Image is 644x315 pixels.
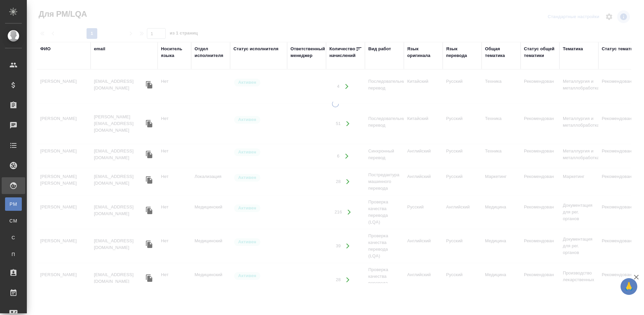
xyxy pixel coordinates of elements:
div: Вид работ [368,46,391,52]
button: Скопировать [144,205,154,215]
div: Язык оригинала [407,46,439,59]
div: Статус общей тематики [524,46,556,59]
a: С [5,231,22,244]
button: Открыть работы [342,205,356,219]
a: CM [5,214,22,228]
div: email [94,46,105,52]
div: Общая тематика [485,46,517,59]
div: Тематика [563,46,583,52]
span: С [8,234,18,241]
div: Язык перевода [446,46,478,59]
div: Статус исполнителя [233,46,278,52]
div: Количество начислений [329,46,356,59]
div: ФИО [40,46,51,52]
div: Статус тематики [602,46,638,52]
button: Открыть работы [341,273,355,287]
a: П [5,248,22,261]
button: 🙏 [621,278,637,295]
button: Открыть работы [341,175,355,189]
div: Отдел исполнителя [195,46,227,59]
a: PM [5,197,22,211]
span: PM [8,201,18,207]
div: Носитель языка [161,46,188,59]
button: Скопировать [144,239,154,249]
span: П [8,251,18,258]
button: Открыть работы [341,239,355,253]
div: Ответственный менеджер [290,46,325,59]
button: Скопировать [144,80,154,90]
button: Скопировать [144,273,154,283]
span: 🙏 [623,279,635,294]
button: Открыть работы [340,149,354,163]
button: Скопировать [144,119,154,129]
span: CM [8,217,18,224]
button: Открыть работы [341,117,355,131]
button: Скопировать [144,175,154,185]
button: Скопировать [144,149,154,160]
button: Открыть работы [340,80,354,93]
